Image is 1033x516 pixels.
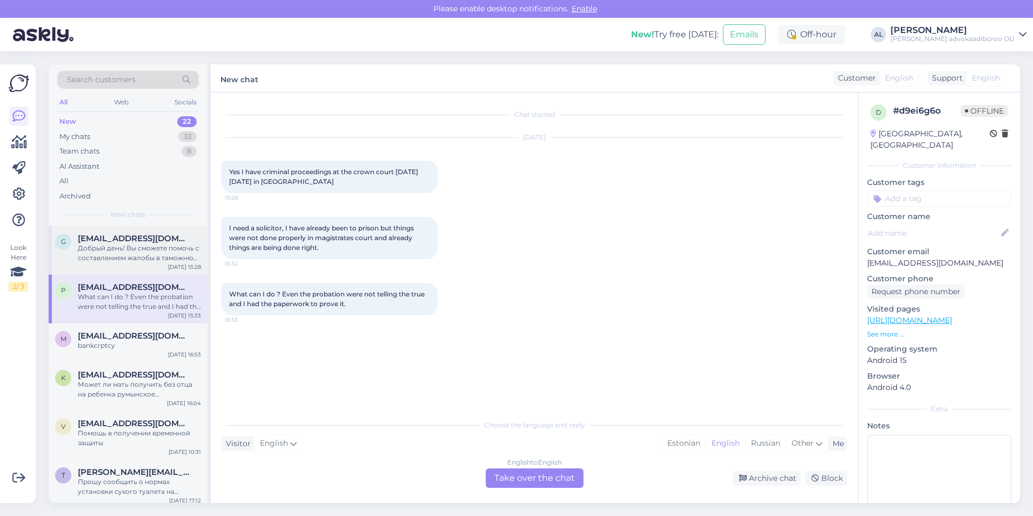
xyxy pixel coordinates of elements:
div: Extra [867,404,1011,414]
div: Помощь в получении временной защиты [78,428,201,448]
p: Operating system [867,343,1011,355]
div: Web [112,95,131,109]
span: Search customers [67,74,136,85]
div: Request phone number [867,285,965,299]
span: tatjana.kljusnitsenko@gmail.com [78,467,190,477]
span: Offline [961,105,1008,117]
img: Askly Logo [9,73,29,94]
div: What can I do ? Even the probation were not telling the true and I had the paperwork to prove it. [78,292,201,312]
b: New! [631,29,654,39]
span: New chats [111,210,145,220]
span: p [61,286,66,294]
div: Customer [834,72,876,84]
div: New [59,116,76,127]
div: [PERSON_NAME] [890,26,1015,35]
div: All [57,95,70,109]
div: [PERSON_NAME] advokaadibüroo OÜ [890,35,1015,43]
div: # d9ei6g6o [893,104,961,117]
div: [DATE] 10:31 [169,448,201,456]
span: k [61,374,66,382]
div: Look Here [9,243,28,292]
div: [DATE] 15:28 [168,263,201,271]
div: Estonian [662,435,706,452]
div: Choose the language and reply [222,420,847,430]
span: grekim812@gmail.com [78,234,190,243]
div: Block [805,471,847,486]
div: AL [871,27,886,42]
div: Visitor [222,438,251,449]
div: English to English [507,458,562,467]
div: [GEOGRAPHIC_DATA], [GEOGRAPHIC_DATA] [870,128,990,151]
div: Archived [59,191,91,202]
p: See more ... [867,329,1011,339]
div: Try free [DATE]: [631,28,719,41]
div: [DATE] [222,133,847,142]
span: v [61,422,65,431]
div: Прошу сообщить о нормах установки сухого туалета на дачном участке. [78,477,201,497]
div: All [59,176,69,187]
span: g [61,237,66,246]
span: patriciabarron51@hotmail.co.uk [78,282,190,292]
span: 15:32 [225,260,265,268]
a: [URL][DOMAIN_NAME] [867,315,952,325]
p: Visited pages [867,303,1011,315]
input: Add a tag [867,190,1011,207]
a: [PERSON_NAME][PERSON_NAME] advokaadibüroo OÜ [890,26,1027,43]
div: [DATE] 17:12 [169,497,201,505]
div: Chat started [222,110,847,120]
div: English [706,435,745,452]
span: mk.coaching85@gmail.com [78,331,190,341]
div: [DATE] 16:53 [168,350,201,359]
div: [DATE] 15:33 [168,312,201,320]
span: What can I do ? Even the probation were not telling the true and I had the paperwork to prove it. [229,290,426,308]
p: Notes [867,420,1011,432]
div: My chats [59,131,90,142]
p: Customer email [867,246,1011,257]
div: Archive chat [733,471,801,486]
div: [DATE] 16:04 [167,399,201,407]
div: 22 [177,116,197,127]
span: t [62,471,65,479]
p: [EMAIL_ADDRESS][DOMAIN_NAME] [867,257,1011,269]
div: AI Assistant [59,161,99,172]
div: 33 [178,131,197,142]
span: Yes I have criminal proceedings at the crown court [DATE][DATE] in [GEOGRAPHIC_DATA] [229,168,418,186]
p: Android 15 [867,355,1011,366]
span: Other [791,438,814,448]
div: Russian [745,435,786,452]
div: Off-hour [779,25,845,44]
input: Add name [868,227,999,239]
span: vladimirofficialni@gmail.com [78,419,190,428]
span: d [876,108,881,116]
div: Team chats [59,146,99,157]
div: Support [928,72,963,84]
span: English [885,72,913,84]
span: I need a solicitor, I have already been to prison but things were not done properly in magistrate... [229,224,415,252]
div: Customer information [867,161,1011,170]
div: Me [828,438,844,449]
div: Добрый день! Вы сможете помочь с составлением жалобы в таможню на неправомерное изъятие телефона ... [78,243,201,263]
span: English [260,438,288,449]
div: Socials [172,95,199,109]
span: 15:28 [225,194,265,202]
div: Take over the chat [486,468,583,488]
span: Enable [568,4,600,14]
p: Browser [867,371,1011,382]
div: bankcrptcy [78,341,201,350]
p: Customer tags [867,177,1011,188]
div: 8 [182,146,197,157]
span: m [61,335,66,343]
span: koshikova.kristina@mail.ru [78,370,190,380]
label: New chat [220,71,258,85]
span: 15:33 [225,316,265,324]
span: English [972,72,1000,84]
p: Android 4.0 [867,382,1011,393]
div: 2 / 3 [9,282,28,292]
p: Customer name [867,211,1011,222]
p: Customer phone [867,273,1011,285]
div: Может ли мать получить без отца на ребенка румынское свидетельство о рождении, если они не в браке? [78,380,201,399]
button: Emails [723,24,766,45]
